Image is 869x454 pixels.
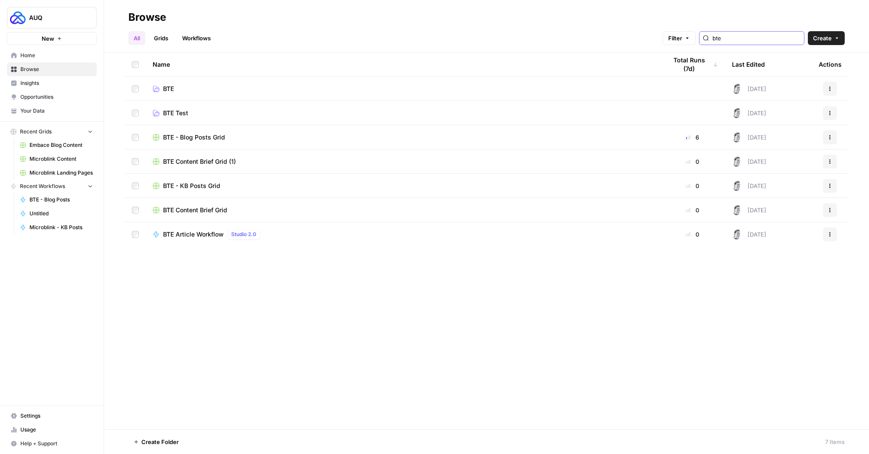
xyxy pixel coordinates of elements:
[7,49,97,62] a: Home
[667,206,718,214] div: 0
[7,76,97,90] a: Insights
[16,166,97,180] a: Microblink Landing Pages
[20,52,93,59] span: Home
[813,34,832,42] span: Create
[7,7,97,29] button: Workspace: AUQ
[29,13,82,22] span: AUQ
[10,10,26,26] img: AUQ Logo
[808,31,845,45] button: Create
[732,108,742,118] img: 28dbpmxwbe1lgts1kkshuof3rm4g
[29,224,93,231] span: Microblink - KB Posts
[7,125,97,138] button: Recent Grids
[231,230,256,238] span: Studio 2.0
[20,412,93,420] span: Settings
[149,31,173,45] a: Grids
[153,109,653,117] a: BTE Test
[732,181,766,191] div: [DATE]
[141,438,179,446] span: Create Folder
[163,182,220,190] span: BTE - KB Posts Grid
[668,34,682,42] span: Filter
[7,437,97,451] button: Help + Support
[128,435,184,449] button: Create Folder
[153,157,653,166] a: BTE Content Brief Grid (1)
[163,109,188,117] span: BTE Test
[16,138,97,152] a: Embace Blog Content
[663,31,696,45] button: Filter
[29,210,93,217] span: Untitled
[20,79,93,87] span: Insights
[7,62,97,76] a: Browse
[7,104,97,118] a: Your Data
[163,230,224,239] span: BTE Article Workflow
[667,157,718,166] div: 0
[7,90,97,104] a: Opportunities
[163,206,227,214] span: BTE Content Brief Grid
[732,132,742,143] img: 28dbpmxwbe1lgts1kkshuof3rm4g
[732,156,766,167] div: [DATE]
[7,423,97,437] a: Usage
[732,229,766,240] div: [DATE]
[667,230,718,239] div: 0
[16,207,97,221] a: Untitled
[177,31,216,45] a: Workflows
[128,10,166,24] div: Browse
[163,133,225,142] span: BTE - Blog Posts Grid
[732,84,766,94] div: [DATE]
[16,221,97,234] a: Microblink - KB Posts
[732,205,766,215] div: [DATE]
[20,182,65,190] span: Recent Workflows
[153,133,653,142] a: BTE - Blog Posts Grid
[732,156,742,167] img: 28dbpmxwbe1lgts1kkshuof3rm4g
[42,34,54,43] span: New
[29,196,93,204] span: BTE - Blog Posts
[153,229,653,240] a: BTE Article WorkflowStudio 2.0
[29,169,93,177] span: Microblink Landing Pages
[20,440,93,448] span: Help + Support
[16,193,97,207] a: BTE - Blog Posts
[819,52,842,76] div: Actions
[712,34,800,42] input: Search
[732,205,742,215] img: 28dbpmxwbe1lgts1kkshuof3rm4g
[16,152,97,166] a: Microblink Content
[20,107,93,115] span: Your Data
[128,31,145,45] a: All
[667,182,718,190] div: 0
[667,52,718,76] div: Total Runs (7d)
[29,155,93,163] span: Microblink Content
[7,409,97,423] a: Settings
[20,65,93,73] span: Browse
[153,84,653,93] a: BTE
[29,141,93,149] span: Embace Blog Content
[163,84,174,93] span: BTE
[732,229,742,240] img: 28dbpmxwbe1lgts1kkshuof3rm4g
[20,128,52,136] span: Recent Grids
[7,180,97,193] button: Recent Workflows
[20,93,93,101] span: Opportunities
[153,52,653,76] div: Name
[732,132,766,143] div: [DATE]
[732,181,742,191] img: 28dbpmxwbe1lgts1kkshuof3rm4g
[7,32,97,45] button: New
[667,133,718,142] div: 6
[20,426,93,434] span: Usage
[732,108,766,118] div: [DATE]
[163,157,236,166] span: BTE Content Brief Grid (1)
[825,438,845,446] div: 7 Items
[732,52,765,76] div: Last Edited
[732,84,742,94] img: 28dbpmxwbe1lgts1kkshuof3rm4g
[153,206,653,214] a: BTE Content Brief Grid
[153,182,653,190] a: BTE - KB Posts Grid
